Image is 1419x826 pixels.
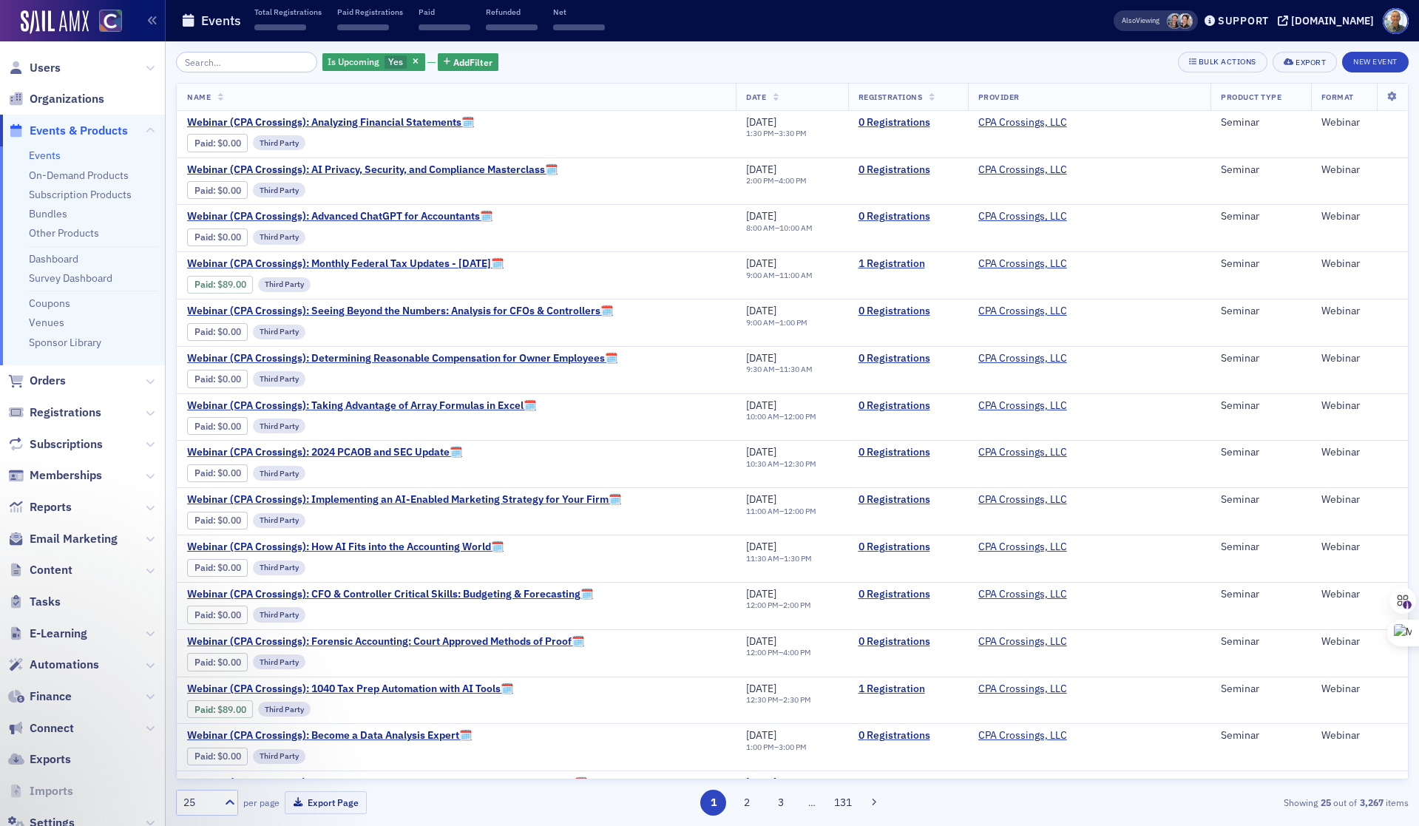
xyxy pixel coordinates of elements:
[29,316,64,329] a: Venues
[8,436,103,453] a: Subscriptions
[8,720,74,737] a: Connect
[30,688,72,705] span: Finance
[8,404,101,421] a: Registrations
[30,436,103,453] span: Subscriptions
[29,149,61,162] a: Events
[30,499,72,515] span: Reports
[8,783,73,799] a: Imports
[8,123,128,139] a: Events & Products
[29,188,132,201] a: Subscription Products
[30,594,61,610] span: Tasks
[8,91,104,107] a: Organizations
[30,562,72,578] span: Content
[30,404,101,421] span: Registrations
[29,336,101,349] a: Sponsor Library
[29,297,70,310] a: Coupons
[8,657,99,673] a: Automations
[8,751,71,768] a: Exports
[30,626,87,642] span: E-Learning
[29,207,67,220] a: Bundles
[89,10,122,35] a: View Homepage
[8,499,72,515] a: Reports
[11,715,307,819] iframe: Intercom notifications message
[99,10,122,33] img: SailAMX
[30,467,102,484] span: Memberships
[8,531,118,547] a: Email Marketing
[30,657,99,673] span: Automations
[30,123,128,139] span: Events & Products
[8,594,61,610] a: Tasks
[8,626,87,642] a: E-Learning
[30,373,66,389] span: Orders
[30,60,61,76] span: Users
[29,271,112,285] a: Survey Dashboard
[8,467,102,484] a: Memberships
[8,60,61,76] a: Users
[8,373,66,389] a: Orders
[29,169,129,182] a: On-Demand Products
[21,10,89,34] img: SailAMX
[8,562,72,578] a: Content
[29,252,78,265] a: Dashboard
[8,688,72,705] a: Finance
[30,531,118,547] span: Email Marketing
[30,91,104,107] span: Organizations
[29,226,99,240] a: Other Products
